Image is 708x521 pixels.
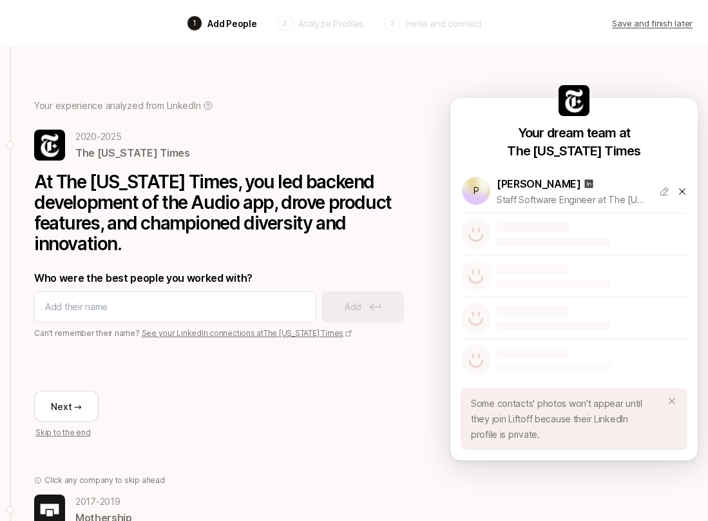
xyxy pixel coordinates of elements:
p: At The [US_STATE] Times, you led backend development of the Audio app, drove product features, an... [34,172,419,254]
p: Your experience analyzed from LinkedIn [34,98,200,113]
p: Click any company to skip ahead [44,475,165,486]
p: Some contacts' photos won't appear until they join Liftoff because their LinkedIn profile is priv... [471,396,651,442]
img: default-avatar.svg [461,260,492,291]
button: Next → [34,391,99,422]
p: Invite and connect [405,17,482,30]
img: default-avatar.svg [461,344,492,375]
p: P [474,183,479,199]
p: Analyze Profiles [298,17,365,30]
input: Add their name [45,299,305,315]
p: 2017 - 2019 [75,494,132,509]
img: default-avatar.svg [461,302,492,333]
p: Can't remember their name? [34,328,419,339]
p: Skip to the end [35,427,419,438]
p: 2 [283,17,287,29]
img: 687a34b2_7ddc_43bc_9880_a22941ca4704.jpg [34,130,65,161]
p: Who were the best people you worked with? [34,270,419,286]
p: 2020 - 2025 [75,129,190,144]
img: default-avatar.svg [461,219,492,250]
p: The [US_STATE] Times [75,144,190,161]
p: Staff Software Engineer at The [US_STATE] Times [497,192,649,208]
p: Add People [207,17,256,30]
p: Your dream team at [518,124,631,142]
p: Save and finish later [612,17,693,30]
p: The [US_STATE] Times [507,142,640,160]
p: [PERSON_NAME] [497,175,581,192]
img: 687a34b2_7ddc_43bc_9880_a22941ca4704.jpg [559,85,589,116]
p: 3 [390,17,395,29]
a: See your LinkedIn connections atThe [US_STATE] Times [142,328,353,338]
p: 1 [193,17,196,29]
